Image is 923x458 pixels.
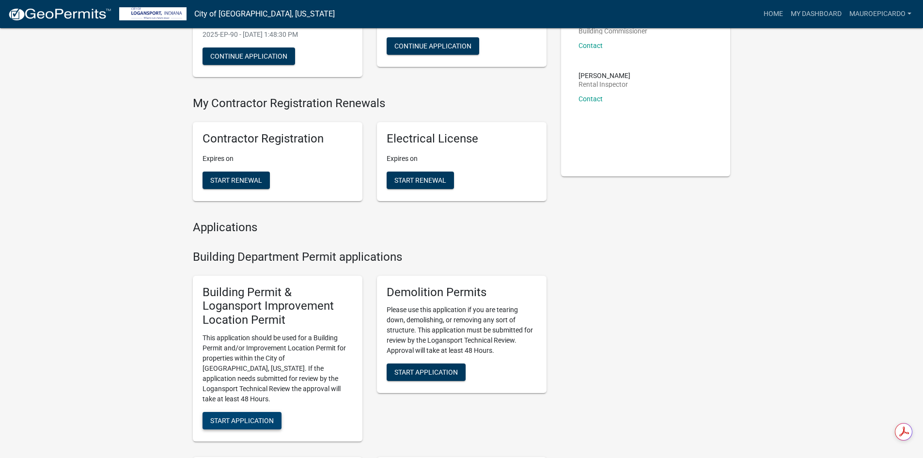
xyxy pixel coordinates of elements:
[193,96,547,209] wm-registration-list-section: My Contractor Registration Renewals
[845,5,915,23] a: mauroepicardo
[787,5,845,23] a: My Dashboard
[210,417,274,425] span: Start Application
[193,221,547,235] h4: Applications
[203,30,353,40] p: 2025-EP-90 - [DATE] 1:48:30 PM
[394,176,446,184] span: Start Renewal
[387,285,537,300] h5: Demolition Permits
[387,363,466,381] button: Start Application
[387,305,537,356] p: Please use this application if you are tearing down, demolishing, or removing any sort of structu...
[579,42,603,49] a: Contact
[193,96,547,111] h4: My Contractor Registration Renewals
[119,7,187,20] img: City of Logansport, Indiana
[579,95,603,103] a: Contact
[394,368,458,376] span: Start Application
[203,154,353,164] p: Expires on
[579,28,647,34] p: Building Commissioner
[387,154,537,164] p: Expires on
[203,333,353,404] p: This application should be used for a Building Permit and/or Improvement Location Permit for prop...
[194,6,335,22] a: City of [GEOGRAPHIC_DATA], [US_STATE]
[203,132,353,146] h5: Contractor Registration
[203,412,282,429] button: Start Application
[387,37,479,55] button: Continue Application
[193,250,547,264] h4: Building Department Permit applications
[387,132,537,146] h5: Electrical License
[203,285,353,327] h5: Building Permit & Logansport Improvement Location Permit
[760,5,787,23] a: Home
[579,72,630,79] p: [PERSON_NAME]
[210,176,262,184] span: Start Renewal
[387,172,454,189] button: Start Renewal
[203,47,295,65] button: Continue Application
[203,172,270,189] button: Start Renewal
[579,81,630,88] p: Rental Inspector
